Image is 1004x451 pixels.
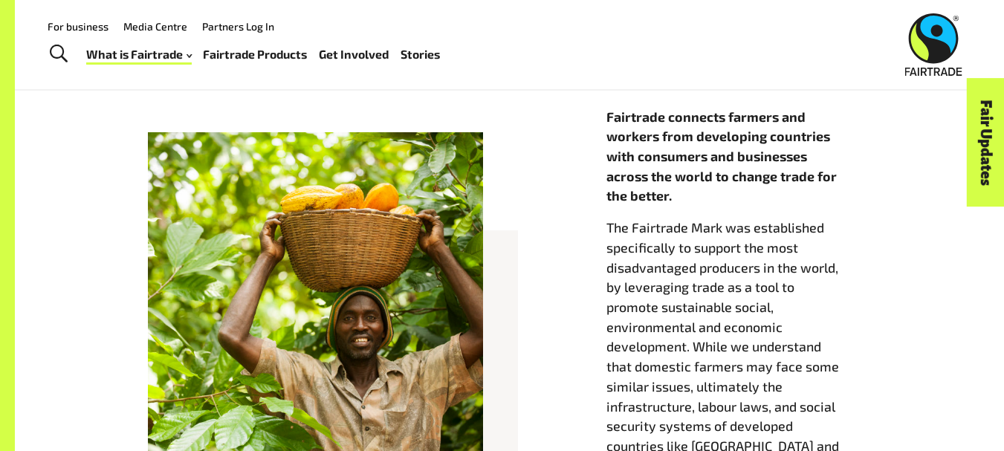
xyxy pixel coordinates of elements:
[48,20,109,33] a: For business
[401,44,440,65] a: Stories
[123,20,187,33] a: Media Centre
[319,44,389,65] a: Get Involved
[202,20,274,33] a: Partners Log In
[905,13,962,76] img: Fairtrade Australia New Zealand logo
[40,36,77,73] a: Toggle Search
[606,108,837,204] strong: Fairtrade connects farmers and workers from developing countries with consumers and businesses ac...
[203,44,307,65] a: Fairtrade Products
[86,44,192,65] a: What is Fairtrade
